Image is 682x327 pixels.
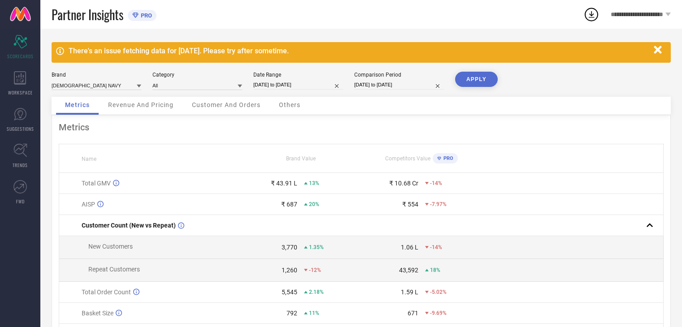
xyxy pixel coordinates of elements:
[354,80,444,90] input: Select comparison period
[281,201,297,208] div: ₹ 687
[401,244,418,251] div: 1.06 L
[82,156,96,162] span: Name
[309,201,319,207] span: 20%
[401,288,418,296] div: 1.59 L
[88,266,140,273] span: Repeat Customers
[52,72,141,78] div: Brand
[59,122,664,133] div: Metrics
[430,180,442,186] span: -14%
[385,155,430,162] span: Competitors Value
[82,201,95,208] span: AISP
[7,125,34,132] span: SUGGESTIONS
[82,288,131,296] span: Total Order Count
[430,310,447,316] span: -9.69%
[282,267,297,274] div: 1,260
[583,6,599,22] div: Open download list
[82,180,111,187] span: Total GMV
[88,243,133,250] span: New Customers
[430,267,440,273] span: 18%
[455,72,498,87] button: APPLY
[271,180,297,187] div: ₹ 43.91 L
[139,12,152,19] span: PRO
[389,180,418,187] div: ₹ 10.68 Cr
[13,162,28,168] span: TRENDS
[402,201,418,208] div: ₹ 554
[286,155,316,162] span: Brand Value
[309,310,319,316] span: 11%
[309,289,324,295] span: 2.18%
[82,222,176,229] span: Customer Count (New vs Repeat)
[108,101,174,108] span: Revenue And Pricing
[430,289,447,295] span: -5.02%
[8,89,33,96] span: WORKSPACE
[69,47,649,55] div: There's an issue fetching data for [DATE]. Please try after sometime.
[287,310,297,317] div: 792
[309,244,324,250] span: 1.35%
[441,155,453,161] span: PRO
[430,244,442,250] span: -14%
[430,201,447,207] span: -7.97%
[309,180,319,186] span: 13%
[7,53,34,60] span: SCORECARDS
[253,80,343,90] input: Select date range
[192,101,261,108] span: Customer And Orders
[65,101,90,108] span: Metrics
[152,72,242,78] div: Category
[309,267,321,273] span: -12%
[52,5,123,24] span: Partner Insights
[82,310,113,317] span: Basket Size
[408,310,418,317] div: 671
[282,244,297,251] div: 3,770
[279,101,300,108] span: Others
[282,288,297,296] div: 5,545
[16,198,25,205] span: FWD
[253,72,343,78] div: Date Range
[354,72,444,78] div: Comparison Period
[399,267,418,274] div: 43,592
